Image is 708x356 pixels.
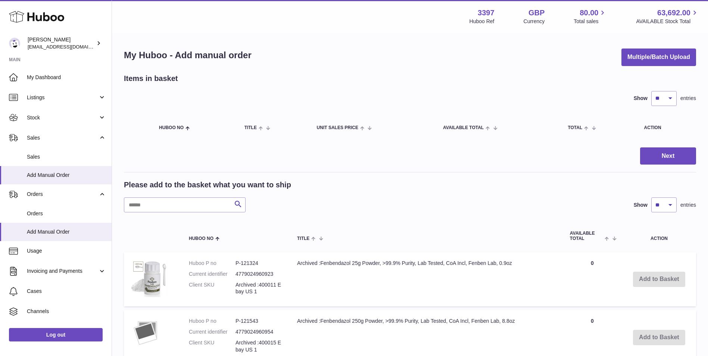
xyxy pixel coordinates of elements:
[636,8,699,25] a: 63,692.00 AVAILABLE Stock Total
[124,49,252,61] h1: My Huboo - Add manual order
[570,231,603,241] span: AVAILABLE Total
[124,180,291,190] h2: Please add to the basket what you want to ship
[680,202,696,209] span: entries
[236,281,282,296] dd: Archived :400011 Ebay US 1
[568,125,582,130] span: Total
[236,260,282,267] dd: P-121324
[470,18,495,25] div: Huboo Ref
[236,318,282,325] dd: P-121543
[131,260,169,297] img: Archived :Fenbendazol 25g Powder, >99.9% Purity, Lab Tested, CoA Incl, Fenben Lab, 0.9oz
[189,328,236,335] dt: Current identifier
[189,260,236,267] dt: Huboo P no
[131,318,161,347] img: Archived :Fenbendazol 250g Powder, >99.9% Purity, Lab Tested, CoA Incl, Fenben Lab, 8.8oz
[443,125,484,130] span: AVAILABLE Total
[634,95,648,102] label: Show
[574,18,607,25] span: Total sales
[574,8,607,25] a: 80.00 Total sales
[290,252,562,307] td: Archived :Fenbendazol 25g Powder, >99.9% Purity, Lab Tested, CoA Incl, Fenben Lab, 0.9oz
[524,18,545,25] div: Currency
[644,125,689,130] div: Action
[9,328,103,341] a: Log out
[189,339,236,353] dt: Client SKU
[27,172,106,179] span: Add Manual Order
[27,210,106,217] span: Orders
[236,271,282,278] dd: 4779024960923
[562,252,622,307] td: 0
[159,125,184,130] span: Huboo no
[622,224,696,248] th: Action
[528,8,545,18] strong: GBP
[236,339,282,353] dd: Archived :400015 Ebay US 1
[189,271,236,278] dt: Current identifier
[27,288,106,295] span: Cases
[680,95,696,102] span: entries
[27,114,98,121] span: Stock
[27,268,98,275] span: Invoicing and Payments
[621,49,696,66] button: Multiple/Batch Upload
[189,281,236,296] dt: Client SKU
[9,38,20,49] img: sales@canchema.com
[27,74,106,81] span: My Dashboard
[634,202,648,209] label: Show
[189,236,213,241] span: Huboo no
[28,36,95,50] div: [PERSON_NAME]
[27,153,106,160] span: Sales
[27,191,98,198] span: Orders
[27,308,106,315] span: Channels
[189,318,236,325] dt: Huboo P no
[27,228,106,235] span: Add Manual Order
[27,247,106,254] span: Usage
[28,44,110,50] span: [EMAIL_ADDRESS][DOMAIN_NAME]
[297,236,309,241] span: Title
[580,8,598,18] span: 80.00
[640,147,696,165] button: Next
[27,94,98,101] span: Listings
[478,8,495,18] strong: 3397
[636,18,699,25] span: AVAILABLE Stock Total
[657,8,690,18] span: 63,692.00
[244,125,257,130] span: Title
[317,125,358,130] span: Unit Sales Price
[236,328,282,335] dd: 4779024960954
[27,134,98,141] span: Sales
[124,74,178,84] h2: Items in basket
